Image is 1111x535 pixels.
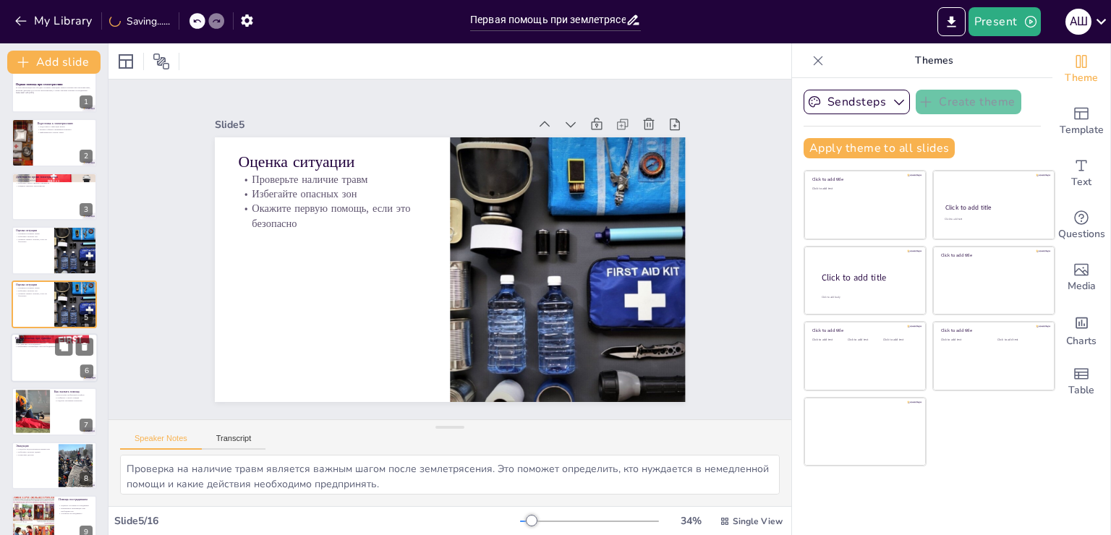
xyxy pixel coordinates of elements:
div: Click to add title [941,328,1044,333]
p: Оцените состояние пострадавших [59,505,93,508]
span: Charts [1066,333,1097,349]
div: Click to add title [941,252,1044,258]
div: Add a table [1052,356,1110,408]
div: Click to add text [945,218,1041,221]
div: 2 [12,119,97,166]
p: В этой презентации мы обсудим основные принципы первой помощи при землетрясении, включая действия... [16,87,93,92]
button: Sendsteps [804,90,910,114]
button: Delete Slide [76,338,93,355]
p: Избегайте опасных зон [238,187,426,201]
button: А Ш [1065,7,1091,36]
p: Проверьте наличие травм [16,286,50,289]
div: 4 [12,226,97,274]
span: Position [153,53,170,70]
p: Следуйте подготовленным маршрутам [16,448,54,450]
div: Click to add title [945,203,1042,212]
div: 2 [80,150,93,163]
p: Информируйте членов семьи [37,130,93,133]
div: 7 [80,419,93,432]
p: Подготовка к эвакуации важна [37,125,93,128]
div: 8 [80,472,93,485]
p: Эвакуация [16,444,54,448]
div: 4 [80,257,93,270]
button: My Library [11,9,98,33]
p: Заранее соберите аварийный комплект [37,128,93,131]
p: Окажите первую помощь, если это безопасно [16,292,50,297]
div: Slide 5 [215,118,529,132]
p: Успокойте пострадавшего [59,513,93,515]
p: Правильные действия при порезах [15,340,93,343]
p: Применяйте реанимацию при необходимости [15,346,93,348]
span: Table [1068,382,1094,398]
div: Add images, graphics, shapes or video [1052,252,1110,304]
div: 6 [11,333,98,382]
span: Single View [733,515,783,527]
p: Применяйте реанимацию при необходимости [59,507,93,512]
p: Помощь пострадавшим [59,497,93,502]
div: 1 [80,95,93,108]
p: Используйте мобильный телефон [54,394,93,397]
span: Template [1060,122,1104,138]
p: Действия во время землетрясения [16,175,93,179]
p: Окажите первую помощь, если это безопасно [238,202,426,231]
p: Укрытие под мебелью [16,179,93,181]
p: Избегайте опасных зон [16,236,50,239]
div: Click to add title [812,328,916,333]
div: Click to add text [883,338,916,342]
p: Оценка ситуации [238,150,426,172]
button: Transcript [202,434,266,450]
div: Get real-time input from your audience [1052,200,1110,252]
p: Сообщите о своей локации [54,397,93,400]
div: Add charts and graphs [1052,304,1110,356]
p: Первая помощь при травмах [15,336,93,341]
div: Click to add text [997,338,1043,342]
div: А Ш [1065,9,1091,35]
div: Click to add text [941,338,987,342]
div: Click to add title [812,176,916,182]
button: Duplicate Slide [55,338,72,355]
p: Избегайте опасных зон [16,289,50,292]
div: 5 [80,311,93,324]
button: Create theme [916,90,1021,114]
button: Speaker Notes [120,434,202,450]
button: Add slide [7,51,101,74]
p: Проверьте наличие травм [16,233,50,236]
div: 6 [80,364,93,377]
div: Add text boxes [1052,147,1110,200]
p: Помогайте другим [16,453,54,456]
div: 7 [12,388,97,435]
textarea: Проверка на наличие травм является важным шагом после землетрясения. Это поможет определить, кто ... [120,455,780,495]
span: Theme [1065,70,1098,86]
div: Click to add text [812,338,845,342]
div: Change the overall theme [1052,43,1110,95]
div: Click to add body [822,295,913,299]
div: 8 [12,442,97,489]
div: 3 [80,203,93,216]
p: Избегайте опасных зданий [16,450,54,453]
p: Themes [830,43,1038,78]
p: Подготовка к землетрясению [37,121,93,126]
button: Present [969,7,1041,36]
div: Click to add text [812,187,916,191]
p: Проверьте наличие травм [238,172,426,187]
div: Click to add title [822,271,914,283]
p: Как вызвать помощь [54,390,93,395]
div: 1 [12,65,97,113]
input: Insert title [470,9,626,30]
p: Найдите открытое пространство [16,184,93,187]
p: Generated with [URL] [16,92,93,95]
p: Оценка ситуации [16,228,50,233]
p: Избегайте окон и тяжелых предметов [16,181,93,184]
span: Media [1068,278,1096,294]
button: Export to PowerPoint [937,7,966,36]
div: Add ready made slides [1052,95,1110,147]
div: 34 % [673,514,708,528]
div: Slide 5 / 16 [114,514,520,528]
span: Text [1071,174,1091,190]
span: Questions [1058,226,1105,242]
p: Следуйте указаниям оператора [54,399,93,402]
div: Layout [114,50,137,73]
div: 3 [12,173,97,221]
p: Не двигайте пострадавшего [15,343,93,346]
p: Оценка ситуации [16,283,50,287]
